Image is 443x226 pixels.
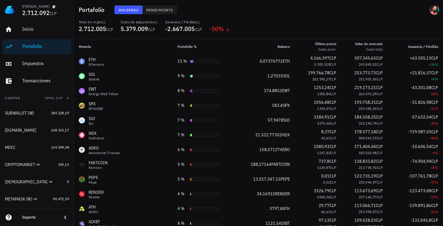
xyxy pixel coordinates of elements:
th: Portafolio %: Sin ordenar. Pulse para ordenar de forma ascendente. [173,39,235,54]
div: Inicio [22,26,69,32]
span: CLP [106,27,113,32]
span: 0,07376772 [260,58,283,64]
div: SUI-icon [79,117,85,123]
div: -6 [393,150,438,156]
div: CRYPTOMARKET [5,162,35,167]
span: 737,8 [319,158,329,164]
span: -74.904,94 [411,158,431,164]
div: ATH [89,204,98,210]
span: CLP [377,209,383,214]
span: CLP [376,55,383,61]
span: AIXBT [279,220,290,226]
span: 253.773,73 [354,70,376,76]
div: AIXBT [89,219,116,225]
div: METAMASK (W) [5,197,32,202]
th: Balance: Sin ordenar. Pulse para ordenar de forma ascendente. [235,39,295,54]
div: 4 % [178,205,187,212]
div: EWT [89,86,118,92]
div: Energy Web Token [89,92,118,96]
span: CLP [376,129,383,134]
span: % [218,25,224,33]
span: 2.712.005 [79,25,106,33]
div: Soporte [22,215,57,220]
span: CLP [376,99,383,105]
div: AERO [89,145,120,151]
div: +26 [393,61,438,68]
span: % [435,180,438,185]
span: 1135,87 [317,165,330,170]
div: SPX-icon [79,103,85,109]
span: CLP [431,188,438,193]
div: -47 [393,179,438,185]
span: CLP [376,217,383,223]
div: PEPE [89,174,98,181]
span: CLP [376,114,383,120]
a: Inicio [2,22,71,37]
span: SOL [283,73,290,79]
span: 158,57127 [259,147,280,152]
span: % [435,92,438,96]
div: [DEMOGRAPHIC_DATA] [5,179,48,185]
span: 57,9478 [268,117,283,123]
span: 1122,5 [265,220,279,226]
span: Balance [277,44,290,49]
span: CLP [376,85,383,90]
div: HDX-icon [79,132,85,138]
span: 3184,91 [314,114,329,120]
span: Ganancia / Pérdida [408,44,438,49]
span: 243.840,52 [359,62,377,67]
div: 7 % [178,102,187,109]
span: CLP [377,150,383,155]
span: CLP [329,158,336,164]
div: -55 [393,209,438,215]
span: RENDER [275,191,290,197]
span: % [435,136,438,140]
span: CLP [431,158,438,164]
div: SOL-icon [79,73,85,79]
span: CLP [431,203,438,208]
div: Render [89,195,104,199]
span: 34,16922 [257,191,275,197]
span: CLP [329,144,336,149]
span: CLP [330,209,336,214]
span: CLP [330,106,336,111]
span: CLP [377,195,383,199]
div: 5 % [178,161,187,168]
span: CLP [329,70,336,76]
span: CLP [431,173,438,179]
span: CLP [376,158,383,164]
div: Costo de adquisición [121,20,158,25]
div: -52 [393,194,438,200]
span: 0,01 [321,173,329,179]
div: HDX [89,130,105,136]
span: 3.305.518 [314,62,330,67]
span: CLP [329,99,336,105]
div: Solana [89,77,99,81]
span: CLP [431,85,438,90]
span: 4179,46 [317,121,330,126]
div: Fartcoin [89,166,108,169]
span: 42,61 [321,136,330,140]
span: CLP [431,55,438,61]
img: LedgiFi [5,5,15,15]
span: 1500,84 [317,92,330,96]
span: Total CLP [45,96,63,100]
a: Impuestos [2,56,71,71]
span: 242.190,79 [359,121,377,126]
div: 9 % [178,73,187,79]
div: Último precio [315,41,336,47]
span: CLP [329,85,336,90]
h1: Portafolio [79,5,107,15]
div: -80 [393,135,438,141]
div: SUI [89,115,95,122]
span: 0,02 [323,180,330,185]
div: +9 [393,76,438,82]
span: CLP [377,121,383,126]
div: Hydration [89,136,105,140]
span: 262.474,29 [359,92,377,96]
div: SUBWALLET (W) [5,111,34,116]
span: 148.315,17 [51,128,69,132]
span: % [435,121,438,126]
span: SPX [283,103,290,108]
span: 6940,36 [317,195,330,199]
